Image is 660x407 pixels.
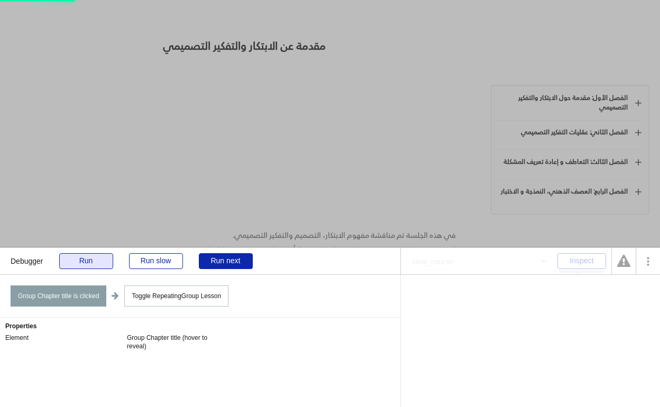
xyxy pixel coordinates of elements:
[129,253,183,269] div: Run slow
[5,334,127,340] div: Element
[124,285,228,307] div: Toggle RepeatingGroup Lesson
[11,285,106,307] div: Group Chapter title is clicked
[127,334,227,350] div: Group Chapter title (hover to reveal)
[59,253,113,269] div: Run
[11,248,43,265] div: Debugger
[5,323,395,329] div: Properties
[199,253,253,269] div: Run next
